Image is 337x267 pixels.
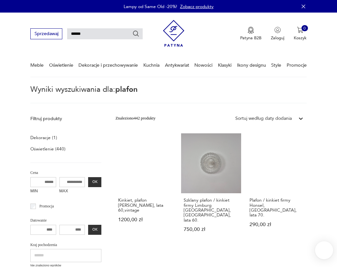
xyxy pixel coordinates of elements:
[30,145,66,153] a: Oświetlenie (440)
[30,187,56,196] label: MIN
[30,86,307,103] p: Wyniki wyszukiwania dla:
[30,54,44,76] a: Meble
[294,35,307,41] p: Koszyk
[184,198,238,222] h3: Szklany plafon / kinkiet firmy Limburg [GEOGRAPHIC_DATA], [GEOGRAPHIC_DATA], lata 60.
[315,241,333,259] iframe: Smartsupp widget button
[248,27,254,34] img: Ikona medalu
[124,4,177,10] p: Lampy od Same Old -20%!
[235,115,292,122] div: Sortuj według daty dodania
[78,54,138,76] a: Dekoracje i przechowywanie
[240,27,261,41] a: Ikona medaluPatyna B2B
[143,54,159,76] a: Kuchnia
[271,27,284,41] button: Zaloguj
[88,225,101,235] button: OK
[30,32,62,36] a: Sprzedawaj
[118,217,173,222] p: 1200,00 zł
[218,54,231,76] a: Klasyki
[132,30,139,37] button: Szukaj
[287,54,307,76] a: Promocje
[184,227,238,232] p: 750,00 zł
[271,54,281,76] a: Style
[49,54,73,76] a: Oświetlenie
[39,203,54,210] p: Promocja
[194,54,212,76] a: Nowości
[30,242,102,248] p: Kraj pochodzenia
[163,18,185,49] img: Patyna - sklep z meblami i dekoracjami vintage
[240,35,261,41] p: Patyna B2B
[181,133,241,243] a: Szklany plafon / kinkiet firmy Limburg Glashütte, Niemcy, lata 60.Szklany plafon / kinkiet firmy ...
[180,4,214,10] a: Zobacz produkty
[250,222,304,227] p: 290,00 zł
[116,133,175,243] a: Kinkiet, plafon Doria Leuchten, lata 60,vintageKinkiet, plafon [PERSON_NAME], lata 60,vintage1200...
[165,54,189,76] a: Antykwariat
[116,115,156,122] div: Znaleziono 442 produkty
[88,177,101,187] button: OK
[240,27,261,41] button: Patyna B2B
[30,116,102,122] p: Filtruj produkty
[115,84,138,95] span: plafon
[294,27,307,41] button: 0Koszyk
[59,187,85,196] label: MAX
[237,54,266,76] a: Ikony designu
[30,134,57,142] a: Dekoracje (1)
[250,198,304,217] h3: Plafon / kinkiet firmy Honsel, [GEOGRAPHIC_DATA], lata 70.
[274,27,281,33] img: Ikonka użytkownika
[301,25,308,32] div: 0
[247,133,307,243] a: Plafon / kinkiet firmy Honsel, Niemcy, lata 70.Plafon / kinkiet firmy Honsel, [GEOGRAPHIC_DATA], ...
[30,170,102,176] p: Cena
[271,35,284,41] p: Zaloguj
[297,27,303,33] img: Ikona koszyka
[30,28,62,39] button: Sprzedawaj
[118,198,173,213] h3: Kinkiet, plafon [PERSON_NAME], lata 60,vintage
[30,217,102,224] p: Datowanie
